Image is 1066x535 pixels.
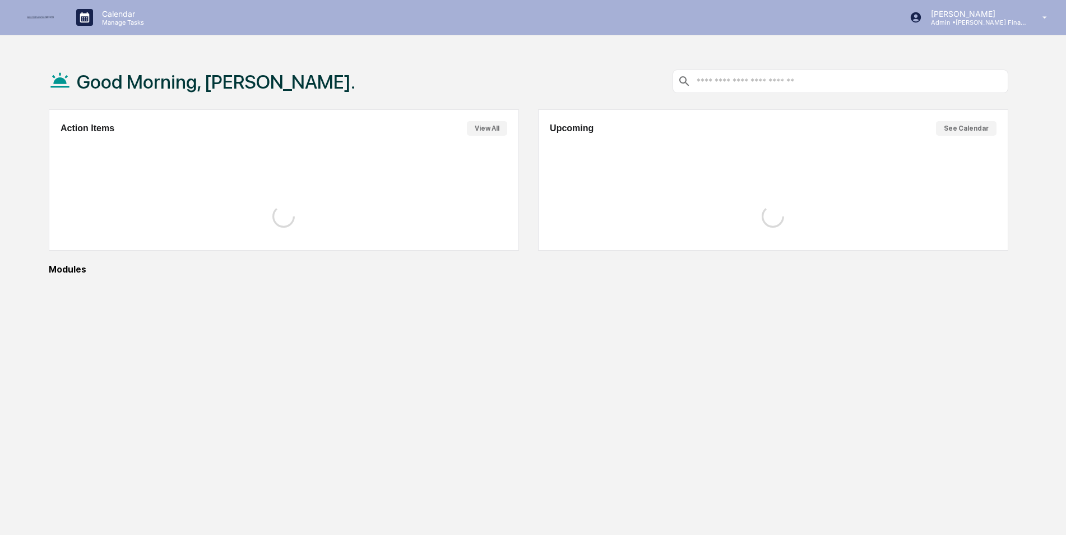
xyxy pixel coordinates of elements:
button: See Calendar [936,121,997,136]
h1: Good Morning, [PERSON_NAME]. [77,71,355,93]
button: View All [467,121,507,136]
p: [PERSON_NAME] [922,9,1026,19]
p: Manage Tasks [93,19,150,26]
h2: Action Items [61,123,114,133]
div: Modules [49,264,1008,275]
h2: Upcoming [550,123,594,133]
p: Admin • [PERSON_NAME] Financial [922,19,1026,26]
p: Calendar [93,9,150,19]
img: logo [27,15,54,20]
